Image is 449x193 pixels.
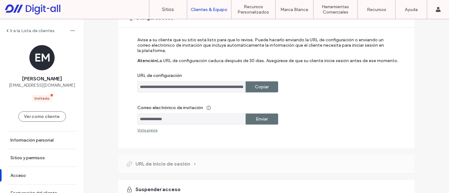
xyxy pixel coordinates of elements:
label: Acceso [10,173,26,178]
label: Ayuda [405,7,418,12]
label: Avise a su cliente que su sitio está listo para que lo revise. Puede hacerlo enviando la URL de c... [137,37,387,58]
label: La URL de configuración caduca después de 30 días. Asegúrese de que su cliente inicie sesión ante... [157,58,398,73]
label: Sitios y permisos [10,155,45,161]
button: Ver como cliente [18,111,66,122]
label: Ir a la Lista de clientes [10,28,55,33]
label: Recursos [367,7,386,12]
label: Atención [137,58,157,73]
label: Copiar [255,81,269,93]
label: Enviar [256,113,268,125]
label: Correo electrónico de invitación [137,102,387,114]
div: EM [29,45,55,70]
label: Sitios [162,7,174,12]
span: Suspender acceso [135,186,181,193]
span: [EMAIL_ADDRESS][DOMAIN_NAME] [9,82,75,89]
span: URL de inicio de sesión [135,161,190,167]
span: Help [14,4,27,10]
label: Herramientas Comerciales [314,4,357,15]
div: Vista previa [137,128,158,132]
label: URL de configuración [137,73,387,81]
label: Marca Blanca [281,7,308,12]
label: Información personal [10,137,54,143]
label: Clientes & Equipo [191,7,228,12]
label: Recursos Personalizados [231,4,275,15]
div: Invitado [34,96,50,101]
span: [PERSON_NAME] [22,75,62,82]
